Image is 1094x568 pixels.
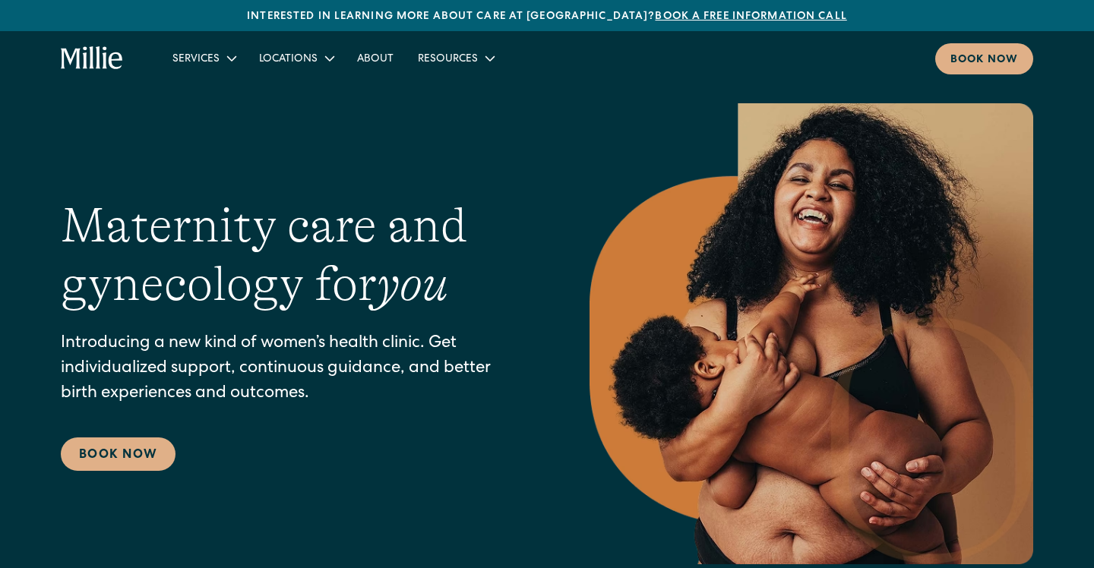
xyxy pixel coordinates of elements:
a: Book now [935,43,1033,74]
div: Services [160,46,247,71]
div: Locations [247,46,345,71]
img: Smiling mother with her baby in arms, celebrating body positivity and the nurturing bond of postp... [590,103,1033,564]
div: Resources [418,52,478,68]
a: Book a free information call [655,11,846,22]
div: Book now [950,52,1018,68]
em: you [377,257,448,311]
a: Book Now [61,437,175,471]
div: Resources [406,46,505,71]
p: Introducing a new kind of women’s health clinic. Get individualized support, continuous guidance,... [61,332,529,407]
h1: Maternity care and gynecology for [61,197,529,314]
a: home [61,46,124,71]
div: Services [172,52,220,68]
div: Locations [259,52,318,68]
a: About [345,46,406,71]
